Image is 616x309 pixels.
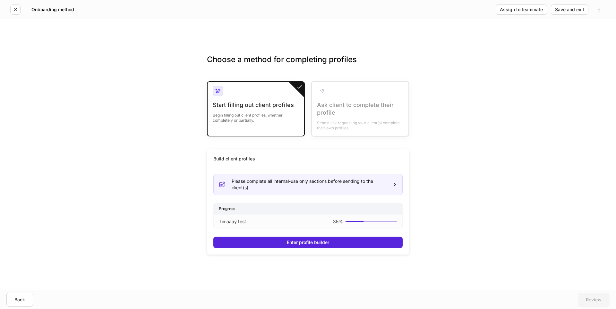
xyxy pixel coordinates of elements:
div: Assign to teammate [500,7,543,12]
h3: Choose a method for completing profiles [207,54,409,75]
div: Please complete all internal-use only sections before sending to the client(s) [232,178,388,191]
h5: Onboarding method [31,6,74,13]
div: Progress [214,203,402,214]
button: Enter profile builder [213,237,403,248]
div: Start filling out client profiles [213,101,299,109]
p: Timaaay test [219,218,246,225]
div: Enter profile builder [287,240,329,245]
div: Save and exit [555,7,584,12]
div: Begin filling out client profiles, whether completely or partially. [213,109,299,123]
div: Build client profiles [213,156,255,162]
div: Back [14,297,25,302]
p: 35 % [333,218,343,225]
button: Save and exit [551,4,588,15]
button: Assign to teammate [496,4,547,15]
button: Back [6,293,33,307]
